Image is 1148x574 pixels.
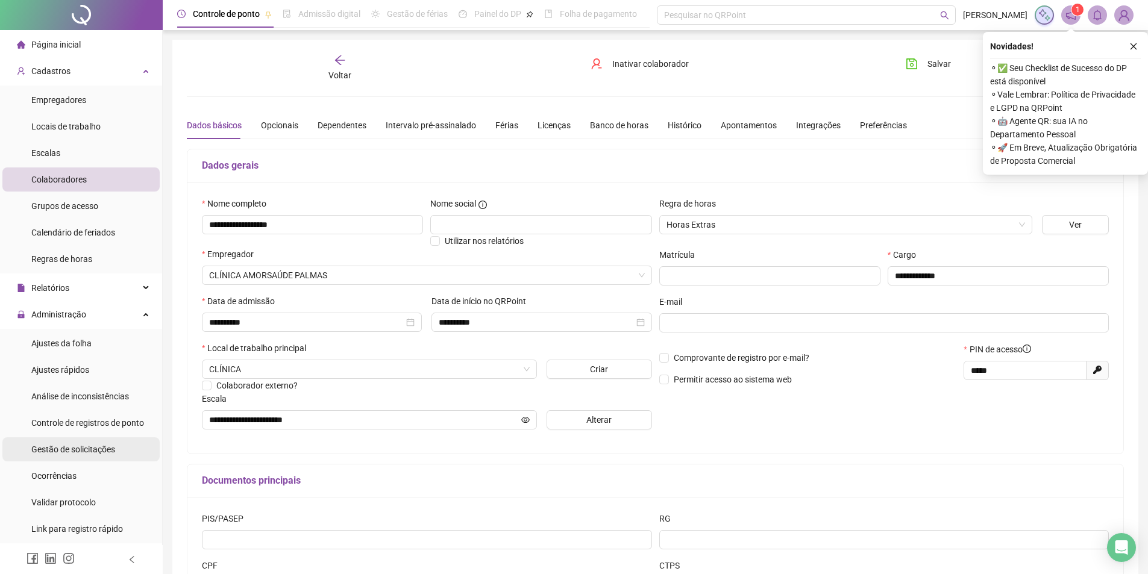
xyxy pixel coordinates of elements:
[31,338,92,348] span: Ajustes da folha
[216,381,298,390] span: Colaborador externo?
[1076,5,1080,14] span: 1
[1071,4,1084,16] sup: 1
[940,11,949,20] span: search
[659,197,724,210] label: Regra de horas
[586,413,612,426] span: Alterar
[1042,215,1109,234] button: Ver
[31,95,86,105] span: Empregadores
[17,284,25,292] span: file
[547,360,652,379] button: Criar
[187,119,242,132] div: Dados básicos
[990,88,1141,114] span: ⚬ Vale Lembrar: Política de Privacidade e LGPD na QRPoint
[659,295,690,308] label: E-mail
[31,310,86,319] span: Administração
[209,266,645,284] span: CLÍNICA MÉDICA E ODONTOLÓGICA PALMAS LTDA
[31,524,123,534] span: Link para registro rápido
[202,248,262,261] label: Empregador
[538,119,571,132] div: Licenças
[860,119,907,132] div: Preferências
[474,9,521,19] span: Painel do DP
[31,175,87,184] span: Colaboradores
[1069,218,1082,231] span: Ver
[31,365,89,375] span: Ajustes rápidos
[202,473,1109,488] h5: Documentos principais
[963,8,1027,22] span: [PERSON_NAME]
[590,363,608,376] span: Criar
[27,552,39,564] span: facebook
[202,559,225,572] label: CPF
[897,54,960,73] button: Salvar
[45,552,57,564] span: linkedin
[31,283,69,293] span: Relatórios
[526,11,533,18] span: pushpin
[31,122,101,131] span: Locais de trabalho
[990,61,1141,88] span: ⚬ ✅ Seu Checklist de Sucesso do DP está disponível
[209,360,530,378] span: QD 103 SUL, AV. JK, ACSO I , CONJUNTO 1, NÚMERO 164, LT 17 CEP: 77015-012
[17,67,25,75] span: user-add
[1023,345,1031,353] span: info-circle
[560,9,637,19] span: Folha de pagamento
[430,197,476,210] span: Nome social
[128,555,136,564] span: left
[1129,42,1138,51] span: close
[888,248,924,261] label: Cargo
[495,119,518,132] div: Férias
[202,158,1109,173] h5: Dados gerais
[17,40,25,49] span: home
[31,201,98,211] span: Grupos de acesso
[371,10,380,18] span: sun
[387,9,448,19] span: Gestão de férias
[31,66,71,76] span: Cadastros
[582,54,698,73] button: Inativar colaborador
[927,57,951,70] span: Salvar
[906,58,918,70] span: save
[990,114,1141,141] span: ⚬ 🤖 Agente QR: sua IA no Departamento Pessoal
[193,9,260,19] span: Controle de ponto
[298,9,360,19] span: Admissão digital
[667,216,1025,234] span: Horas Extras
[674,353,809,363] span: Comprovante de registro por e-mail?
[445,236,524,246] span: Utilizar nos relatórios
[334,54,346,66] span: arrow-left
[31,471,77,481] span: Ocorrências
[328,70,351,80] span: Voltar
[31,445,115,454] span: Gestão de solicitações
[721,119,777,132] div: Apontamentos
[990,141,1141,167] span: ⚬ 🚀 Em Breve, Atualização Obrigatória de Proposta Comercial
[668,119,701,132] div: Histórico
[177,10,186,18] span: clock-circle
[521,416,530,424] span: eye
[990,40,1034,53] span: Novidades !
[796,119,841,132] div: Integrações
[1065,10,1076,20] span: notification
[1092,10,1103,20] span: bell
[459,10,467,18] span: dashboard
[63,552,75,564] span: instagram
[31,418,144,428] span: Controle de registros de ponto
[547,410,652,429] button: Alterar
[1107,533,1136,562] div: Open Intercom Messenger
[1038,8,1051,22] img: sparkle-icon.fc2bf0ac1784a2077858766a79e2daf3.svg
[202,512,251,525] label: PIS/PASEP
[674,375,792,384] span: Permitir acesso ao sistema web
[202,392,234,405] label: Escala
[612,57,689,70] span: Inativar colaborador
[17,310,25,319] span: lock
[431,295,534,308] label: Data de início no QRPoint
[31,228,115,237] span: Calendário de feriados
[544,10,553,18] span: book
[202,295,283,308] label: Data de admissão
[318,119,366,132] div: Dependentes
[202,342,314,355] label: Local de trabalho principal
[283,10,291,18] span: file-done
[202,197,274,210] label: Nome completo
[970,343,1031,356] span: PIN de acesso
[591,58,603,70] span: user-delete
[590,119,648,132] div: Banco de horas
[659,248,703,261] label: Matrícula
[1115,6,1133,24] img: 50702
[31,40,81,49] span: Página inicial
[261,119,298,132] div: Opcionais
[386,119,476,132] div: Intervalo pré-assinalado
[659,512,679,525] label: RG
